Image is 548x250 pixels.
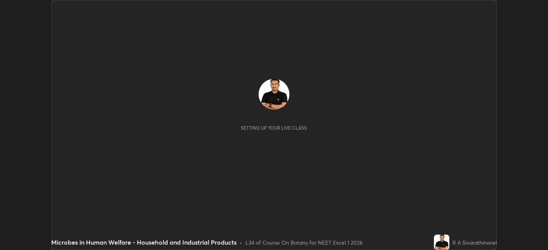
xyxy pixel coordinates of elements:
div: L34 of Course On Botany for NEET Excel 1 2026 [245,238,363,247]
div: • [240,238,242,247]
div: Microbes in Human Welfare - Household and Industrial Products [51,238,237,247]
div: Setting up your live class [241,125,307,131]
img: 353fb1e8e3254d6685d4e4cd38085dfd.jpg [259,79,289,110]
div: R A Sivarathinavel [452,238,497,247]
img: 353fb1e8e3254d6685d4e4cd38085dfd.jpg [434,235,449,250]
